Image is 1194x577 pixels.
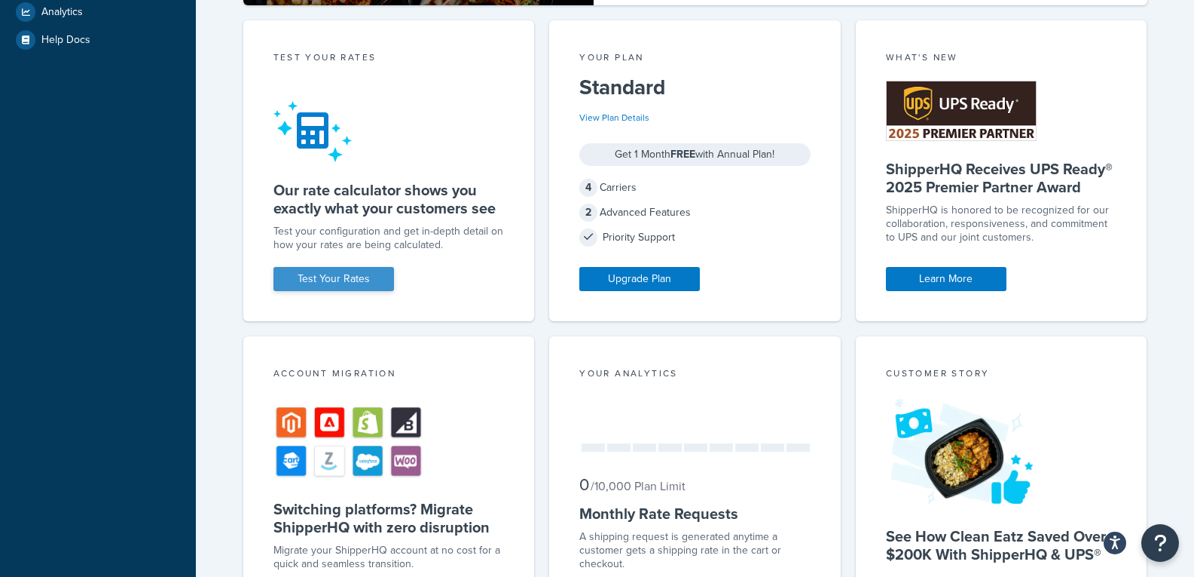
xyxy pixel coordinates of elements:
a: Test Your Rates [273,267,394,291]
span: Analytics [41,6,83,19]
a: View Plan Details [579,111,649,124]
h5: Our rate calculator shows you exactly what your customers see [273,181,505,217]
h5: See How Clean Eatz Saved Over $200K With ShipperHQ & UPS® [886,527,1117,563]
div: Advanced Features [579,202,811,223]
div: Test your configuration and get in-depth detail on how your rates are being calculated. [273,225,505,252]
div: Your Analytics [579,367,811,384]
h5: Standard [579,75,811,100]
p: ShipperHQ is honored to be recognized for our collaboration, responsiveness, and commitment to UP... [886,204,1117,244]
strong: FREE [670,146,695,162]
button: Open Resource Center [1141,524,1179,562]
div: Account Migration [273,367,505,384]
h5: Switching platforms? Migrate ShipperHQ with zero disruption [273,500,505,536]
small: / 10,000 Plan Limit [591,477,686,495]
div: A shipping request is generated anytime a customer gets a shipping rate in the cart or checkout. [579,530,811,571]
div: Get 1 Month with Annual Plan! [579,143,811,166]
span: 0 [579,472,589,497]
a: Learn More [886,267,1006,291]
div: Carriers [579,177,811,198]
span: 4 [579,179,597,197]
a: Help Docs [11,26,185,54]
div: Test your rates [273,51,505,68]
div: Migrate your ShipperHQ account at no cost for a quick and seamless transition. [273,544,505,571]
div: Your Plan [579,51,811,68]
div: Customer Story [886,367,1117,384]
h5: ShipperHQ Receives UPS Ready® 2025 Premier Partner Award [886,160,1117,196]
div: Priority Support [579,227,811,248]
span: 2 [579,204,597,222]
a: Upgrade Plan [579,267,700,291]
span: Help Docs [41,34,90,47]
h5: Monthly Rate Requests [579,505,811,523]
div: What's New [886,51,1117,68]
